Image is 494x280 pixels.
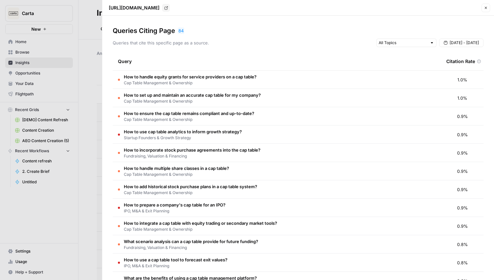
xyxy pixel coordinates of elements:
[450,40,479,46] span: [DATE] - [DATE]
[457,241,468,248] span: 0.8%
[124,220,277,226] span: How to integrate a cap table with equity trading or secondary market tools?
[124,245,258,251] span: Fundraising, Valuation & Financing
[124,74,256,80] span: How to handle equity grants for service providers on a cap table?
[124,128,242,135] span: How to use cap table analytics to inform growth strategy?
[124,190,257,196] span: Cap Table Management & Ownership
[446,58,475,65] span: Citation Rate
[118,52,436,70] div: Query
[124,263,227,269] span: IPO, M&A & Exit Planning
[124,117,254,123] span: Cap Table Management & Ownership
[457,131,468,138] span: 0.9%
[109,5,159,11] p: [URL][DOMAIN_NAME]
[124,80,256,86] span: Cap Table Management & Ownership
[124,208,225,214] span: IPO, M&A & Exit Planning
[113,40,209,46] p: Queries that cite this specific page as a source.
[439,39,484,47] button: [DATE] - [DATE]
[124,256,227,263] span: How to use a cap table tool to forecast exit values?
[457,259,468,266] span: 0.8%
[124,238,258,245] span: What scenario analysis can a cap table provide for future funding?
[457,95,467,101] span: 1.0%
[124,165,229,172] span: How to handle multiple share classes in a cap table?
[162,4,170,12] a: Go to page https://carta.com/learn/startups/equity-management/cap-table/
[457,205,468,211] span: 0.9%
[124,110,254,117] span: How to ensure the cap table remains compliant and up-to-date?
[124,202,225,208] span: How to prepare a company's cap table for an IPO?
[113,26,175,35] h3: Queries Citing Page
[124,92,261,98] span: How to set up and maintain an accurate cap table for my company?
[124,147,260,153] span: How to incorporate stock purchase agreements into the cap table?
[457,113,468,120] span: 0.9%
[457,76,467,83] span: 1.0%
[124,98,261,104] span: Cap Table Management & Ownership
[124,172,229,177] span: Cap Table Management & Ownership
[124,226,277,232] span: Cap Table Management & Ownership
[457,150,468,156] span: 0.9%
[457,168,468,174] span: 0.9%
[457,186,468,193] span: 0.9%
[124,153,260,159] span: Fundraising, Valuation & Financing
[178,27,184,34] div: 84
[379,40,427,46] input: All Topics
[124,183,257,190] span: How to add historical stock purchase plans in a cap table system?
[457,223,468,229] span: 0.9%
[124,135,242,141] span: Startup Founders & Growth Strategy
